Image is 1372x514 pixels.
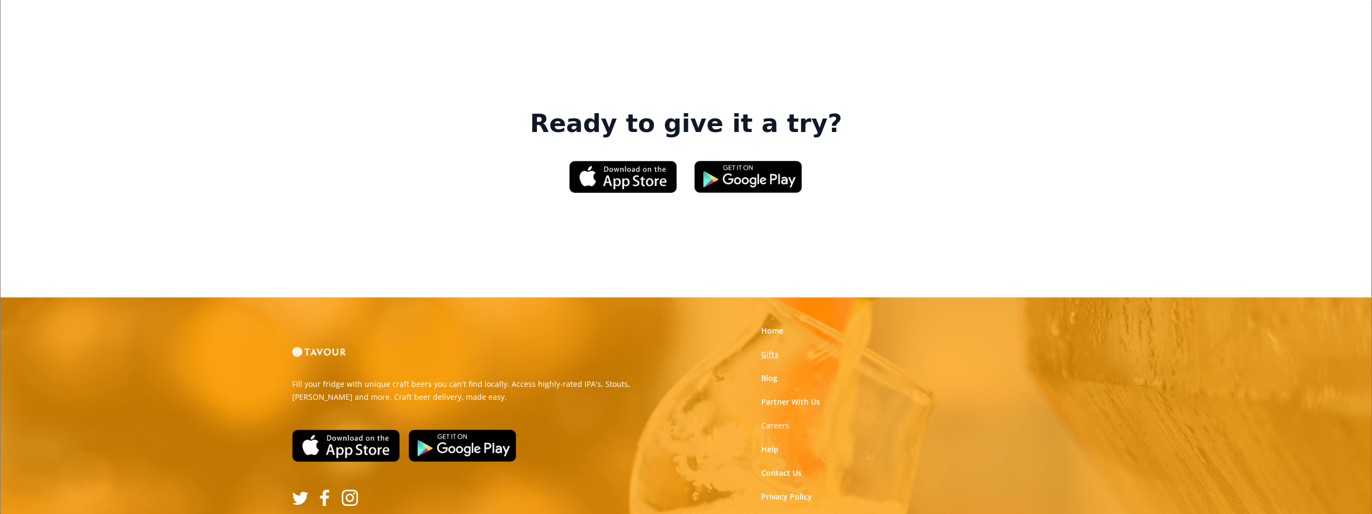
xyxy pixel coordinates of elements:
p: Fill your fridge with unique craft beers you can't find locally. Access highly-rated IPA's, Stout... [292,378,678,404]
a: Gifts [761,349,778,360]
strong: Ready to give it a try? [530,109,842,139]
a: Contact Us [761,468,802,478]
a: Partner With Us [761,397,820,407]
a: Help [761,444,778,455]
a: Privacy Policy [761,491,812,502]
a: Careers [761,420,789,431]
a: Blog [761,373,777,384]
a: Home [761,325,783,336]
